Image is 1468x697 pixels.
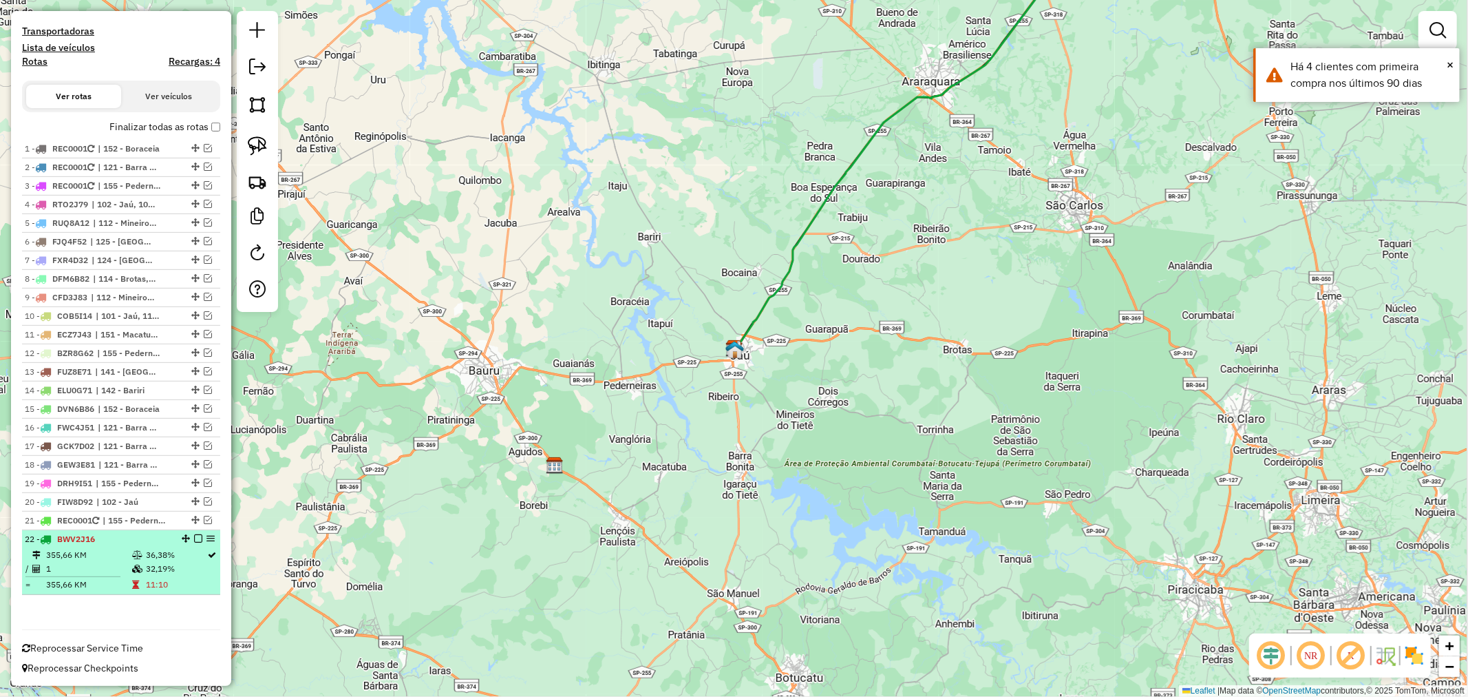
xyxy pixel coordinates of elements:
em: Alterar sequência das rotas [191,311,200,320]
em: Alterar sequência das rotas [191,144,200,152]
span: 22 - [25,534,95,544]
span: RUQ8A12 [52,218,89,228]
em: Alterar sequência das rotas [191,256,200,264]
span: 125 - Areiopolis [90,236,153,248]
span: Reprocessar Service Time [22,642,143,654]
i: Tempo total em rota [132,581,139,589]
em: Visualizar rota [204,348,212,357]
em: Visualizar rota [204,293,212,301]
span: 2 - [25,162,94,172]
span: REC0001 [52,180,87,191]
i: Rota otimizada [209,551,217,559]
td: 32,19% [145,562,207,576]
span: DVN6B86 [57,404,94,414]
span: 121 - Barra Bonita [98,440,161,452]
i: % de utilização do peso [132,551,142,559]
a: Exibir filtros [1424,17,1451,44]
em: Alterar sequência das rotas [191,330,200,338]
span: RTO2J79 [52,199,88,209]
em: Visualizar rota [204,330,212,338]
span: REC0001 [52,162,87,172]
td: 355,66 KM [45,578,131,592]
em: Visualizar rota [204,163,212,171]
input: Finalizar todas as rotas [211,123,220,132]
span: 151 - Macatuba [95,329,158,341]
span: 19 - [25,478,92,488]
span: 124 - Pratânia [92,254,155,267]
h4: Transportadoras [22,25,220,37]
a: Criar modelo [244,202,271,233]
em: Visualizar rota [204,311,212,320]
i: Veículo já utilizado nesta sessão [87,182,94,190]
a: Criar rota [242,167,273,197]
span: 155 - Pederneiras [98,180,161,192]
span: FXR4D32 [52,255,88,265]
em: Alterar sequência das rotas [191,200,200,208]
em: Alterar sequência das rotas [191,404,200,413]
span: 112 - Mineiros do Tiete e Dois Corregos, 114 - Brotas, 115 - Torrinha [93,217,156,229]
span: | [1217,686,1220,696]
img: Criar rota [248,172,267,191]
i: % de utilização da cubagem [132,565,142,573]
span: 14 - [25,385,92,395]
em: Alterar sequência das rotas [191,497,200,506]
em: Alterar sequência das rotas [191,367,200,375]
span: FWC4J51 [57,422,94,433]
span: Ocultar deslocamento [1255,639,1288,672]
span: 152 - Boraceia [98,143,161,155]
span: 155 - Pederneiras [96,477,159,490]
i: Distância Total [32,551,41,559]
td: 355,66 KM [45,548,131,562]
td: 1 [45,562,131,576]
span: 8 - [25,273,89,284]
span: BZR8G62 [57,348,94,358]
img: 640 UDC Light WCL Villa Carvalho [726,341,744,359]
span: 9 - [25,292,87,302]
em: Visualizar rota [204,404,212,413]
span: GCK7D02 [57,441,94,451]
span: 141 - Itaju [95,366,158,378]
em: Alterar sequência das rotas [191,293,200,301]
em: Alterar sequência das rotas [191,441,200,450]
span: FIW8D92 [57,497,93,507]
em: Visualizar rota [204,497,212,506]
span: REC0001 [52,143,87,154]
img: Exibir/Ocultar setores [1403,645,1425,667]
span: ECZ7J43 [57,329,92,340]
a: Rotas [22,56,47,67]
span: Reprocessar Checkpoints [22,662,138,674]
span: 21 - [25,515,99,526]
span: 7 - [25,255,88,265]
span: 102 - Jaú, 106 - Jau 6 [92,198,155,211]
span: 5 - [25,218,89,228]
span: COB5I14 [57,311,92,321]
h4: Recargas: 4 [169,56,220,67]
span: FUZ8E71 [57,366,92,377]
em: Alterar sequência das rotas [191,181,200,189]
button: Ver veículos [121,85,216,108]
a: Zoom in [1439,636,1460,656]
a: Reroteirizar Sessão [244,239,271,270]
span: 142 - Bariri [96,384,159,397]
span: × [1447,57,1454,72]
h4: Lista de veículos [22,42,220,54]
span: 112 - Mineiros do Tiete e Dois Corregos, 114 - Brotas [91,291,154,304]
div: Map data © contributors,© 2025 TomTom, Microsoft [1179,685,1468,697]
img: Ponto de Apoio Fad [725,340,743,358]
em: Visualizar rota [204,200,212,208]
span: 15 - [25,404,94,414]
span: 121 - Barra Bonita [98,422,161,434]
em: Finalizar rota [194,534,202,543]
em: Alterar sequência das rotas [191,460,200,468]
em: Alterar sequência das rotas [191,516,200,524]
span: 13 - [25,366,92,377]
span: 1 - [25,143,94,154]
span: − [1445,658,1454,675]
span: 18 - [25,459,95,470]
i: Veículo já utilizado nesta sessão [92,517,99,525]
em: Alterar sequência das rotas [191,386,200,394]
i: Veículo já utilizado nesta sessão [87,163,94,171]
span: 114 - Brotas, 115 - Torrinha [93,273,156,285]
span: 10 - [25,311,92,321]
span: 155 - Pederneiras [97,347,160,360]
